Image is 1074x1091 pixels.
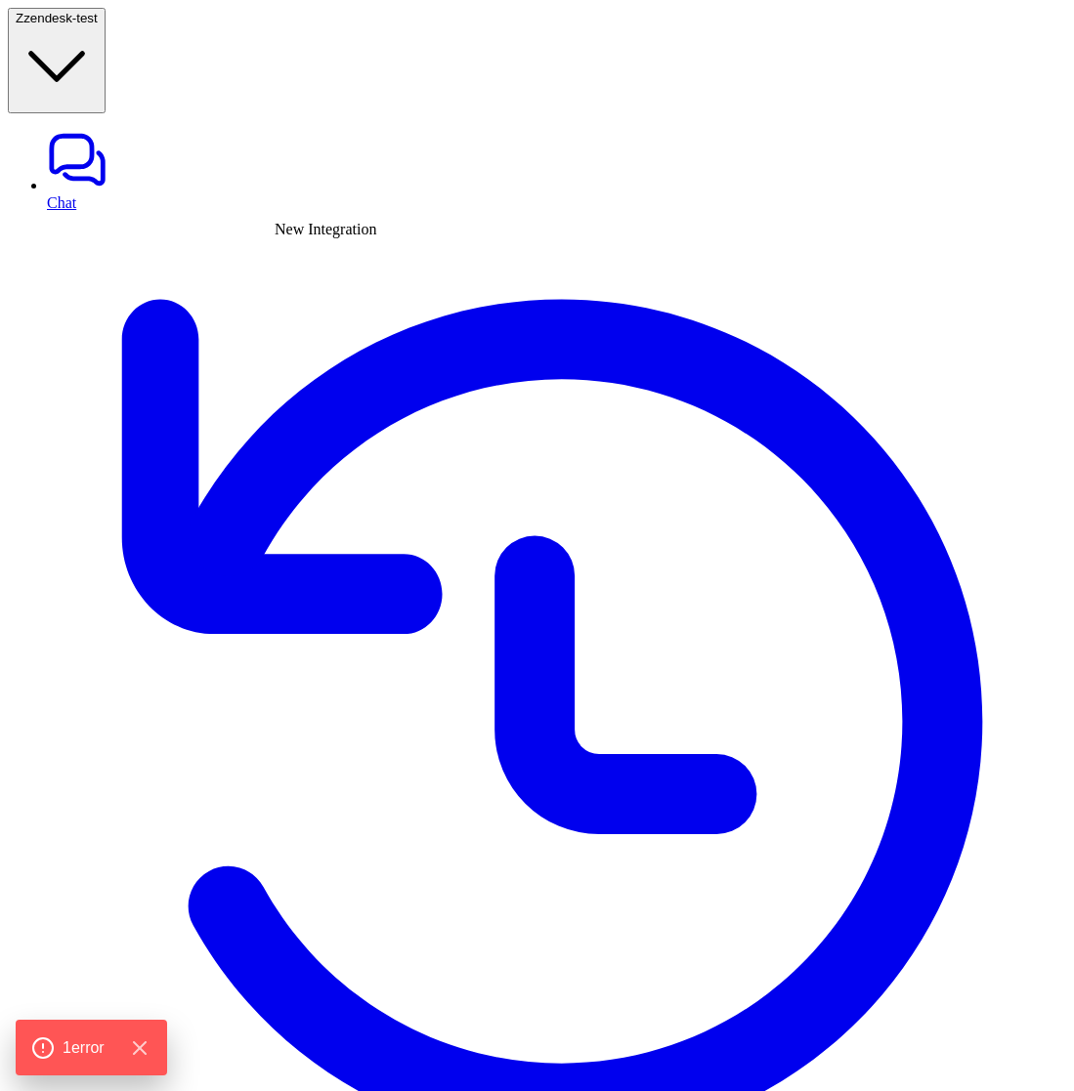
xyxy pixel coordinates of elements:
a: Chat [47,129,1066,211]
span: Z [16,11,23,25]
span: New Integration [275,221,376,237]
button: Zzendesk-test [8,8,106,113]
span: zendesk-test [23,11,98,25]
